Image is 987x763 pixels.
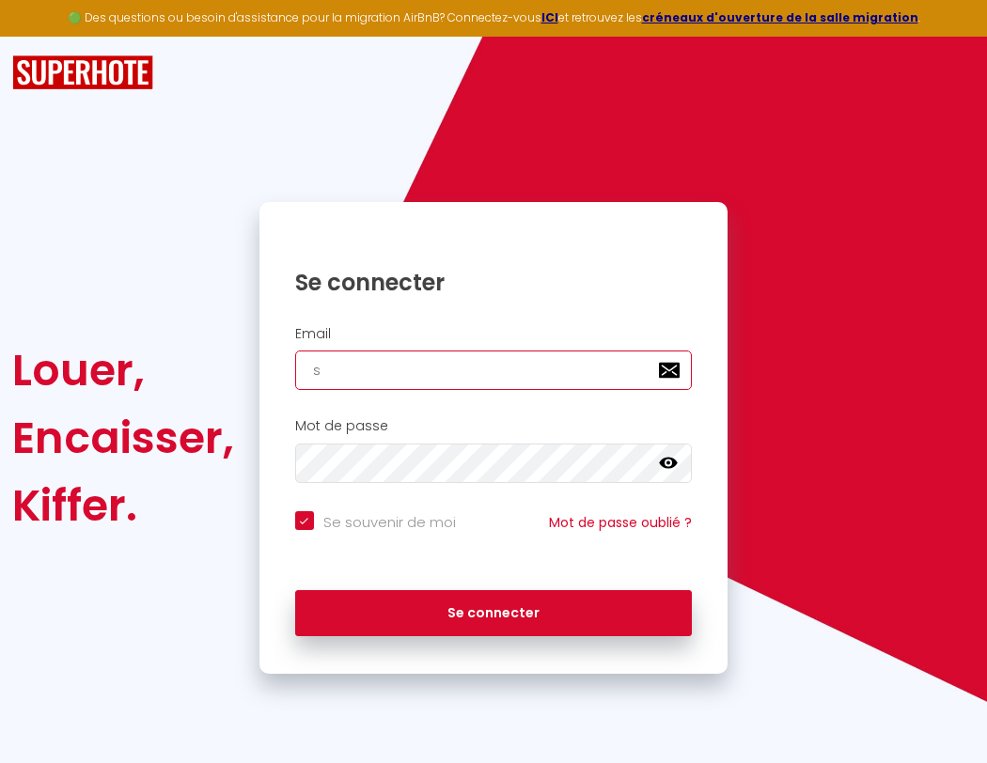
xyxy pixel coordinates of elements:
[15,8,71,64] button: Ouvrir le widget de chat LiveChat
[12,336,234,404] div: Louer,
[295,350,693,390] input: Ton Email
[12,55,153,90] img: SuperHote logo
[642,9,918,25] a: créneaux d'ouverture de la salle migration
[549,513,692,532] a: Mot de passe oublié ?
[12,472,234,539] div: Kiffer.
[295,268,693,297] h1: Se connecter
[295,590,693,637] button: Se connecter
[295,326,693,342] h2: Email
[12,404,234,472] div: Encaisser,
[541,9,558,25] a: ICI
[295,418,693,434] h2: Mot de passe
